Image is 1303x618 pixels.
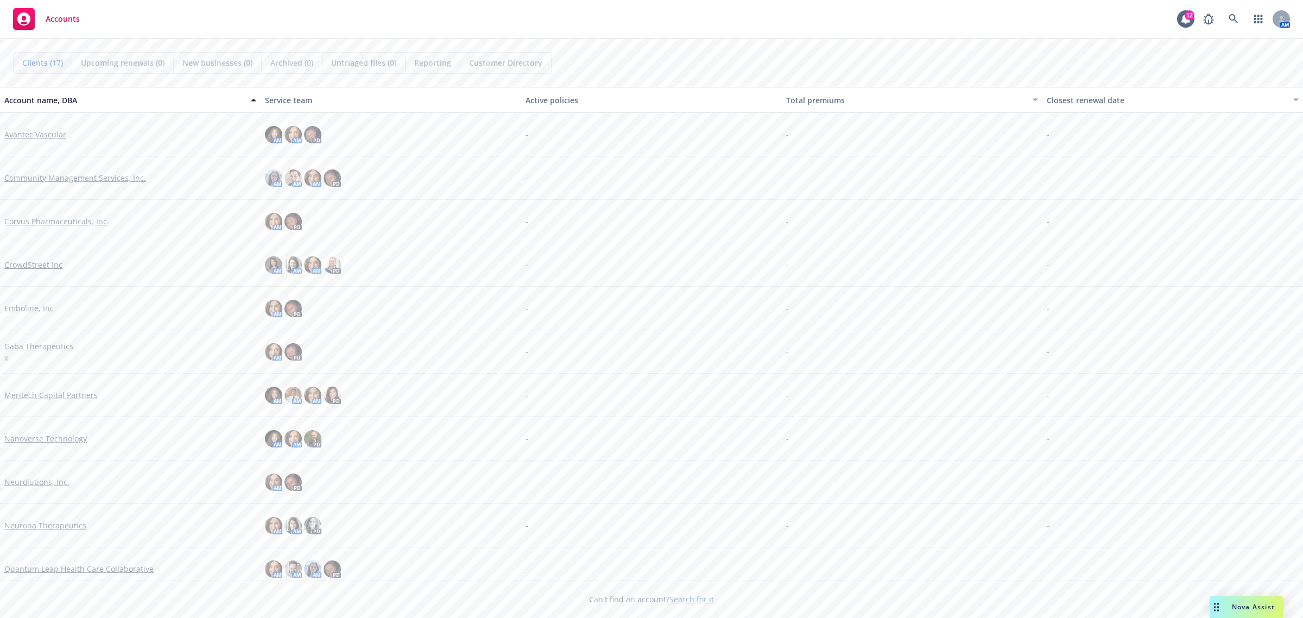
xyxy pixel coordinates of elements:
[324,560,341,578] img: photo
[284,517,302,534] img: photo
[1047,94,1287,106] div: Closest renewal date
[324,256,341,274] img: photo
[526,302,528,314] span: -
[786,389,789,401] span: -
[284,126,302,143] img: photo
[782,87,1042,113] button: Total premiums
[786,172,789,184] span: -
[4,389,98,401] a: Meritech Capital Partners
[4,302,54,314] a: Emboline, Inc
[265,126,282,143] img: photo
[1232,602,1275,611] span: Nova Assist
[786,346,789,357] span: -
[786,94,1026,106] div: Total premiums
[1223,8,1244,30] a: Search
[1198,8,1219,30] a: Report a Bug
[1248,8,1269,30] a: Switch app
[1047,433,1049,444] span: -
[786,259,789,270] span: -
[324,169,341,187] img: photo
[786,433,789,444] span: -
[469,57,542,68] span: Customer Directory
[304,517,321,534] img: photo
[4,520,86,531] a: Neurona Therapeutics
[265,343,282,361] img: photo
[4,259,62,270] a: CrowdStreet Inc
[265,517,282,534] img: photo
[265,560,282,578] img: photo
[526,94,777,106] div: Active policies
[265,387,282,404] img: photo
[786,476,789,488] span: -
[304,126,321,143] img: photo
[414,57,451,68] span: Reporting
[265,474,282,491] img: photo
[1210,596,1223,618] div: Drag to move
[526,520,528,531] span: -
[304,387,321,404] img: photo
[1047,302,1049,314] span: -
[4,433,87,444] a: Nanoverse Technology
[324,387,341,404] img: photo
[526,259,528,270] span: -
[304,430,321,447] img: photo
[1047,563,1049,575] span: -
[265,169,282,187] img: photo
[4,352,8,363] span: x
[284,560,302,578] img: photo
[526,172,528,184] span: -
[526,433,528,444] span: -
[81,57,165,68] span: Upcoming renewals (0)
[526,476,528,488] span: -
[265,94,517,106] div: Service team
[182,57,252,68] span: New businesses (0)
[1047,172,1049,184] span: -
[304,560,321,578] img: photo
[4,172,146,184] a: Community Management Services, Inc.
[284,430,302,447] img: photo
[1047,129,1049,140] span: -
[526,563,528,575] span: -
[1042,87,1303,113] button: Closest renewal date
[284,169,302,187] img: photo
[284,387,302,404] img: photo
[261,87,521,113] button: Service team
[786,563,789,575] span: -
[786,216,789,227] span: -
[331,57,396,68] span: Untriaged files (0)
[589,594,714,605] span: Can't find an account?
[270,57,313,68] span: Archived (0)
[304,256,321,274] img: photo
[526,216,528,227] span: -
[786,129,789,140] span: -
[1047,389,1049,401] span: -
[284,300,302,317] img: photo
[4,476,69,488] a: Neurolutions, Inc.
[1047,216,1049,227] span: -
[304,169,321,187] img: photo
[265,430,282,447] img: photo
[521,87,782,113] button: Active policies
[4,340,73,352] a: Gaba Therapeutics
[526,346,528,357] span: -
[786,520,789,531] span: -
[265,256,282,274] img: photo
[1047,259,1049,270] span: -
[265,213,282,230] img: photo
[1047,476,1049,488] span: -
[786,302,789,314] span: -
[4,216,109,227] a: Corvus Pharmaceuticals, Inc.
[284,213,302,230] img: photo
[526,389,528,401] span: -
[1185,10,1194,20] div: 12
[284,256,302,274] img: photo
[46,15,80,23] span: Accounts
[669,594,714,604] a: Search for it
[526,129,528,140] span: -
[1210,596,1283,618] button: Nova Assist
[4,563,154,575] a: Quantum Leap Health Care Collaborative
[9,4,84,34] a: Accounts
[1047,520,1049,531] span: -
[284,343,302,361] img: photo
[4,129,66,140] a: Avantec Vascular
